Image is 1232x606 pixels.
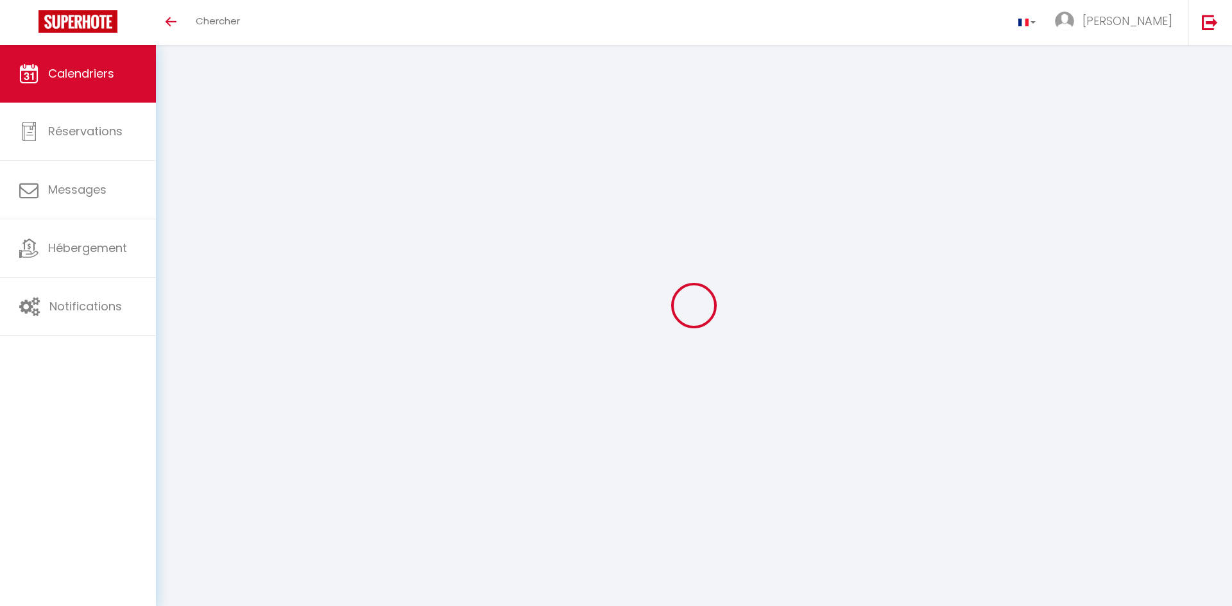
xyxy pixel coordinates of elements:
[48,181,107,198] span: Messages
[49,298,122,314] span: Notifications
[48,65,114,81] span: Calendriers
[196,14,240,28] span: Chercher
[38,10,117,33] img: Super Booking
[48,240,127,256] span: Hébergement
[1202,14,1218,30] img: logout
[1055,12,1074,31] img: ...
[1082,13,1172,29] span: [PERSON_NAME]
[48,123,123,139] span: Réservations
